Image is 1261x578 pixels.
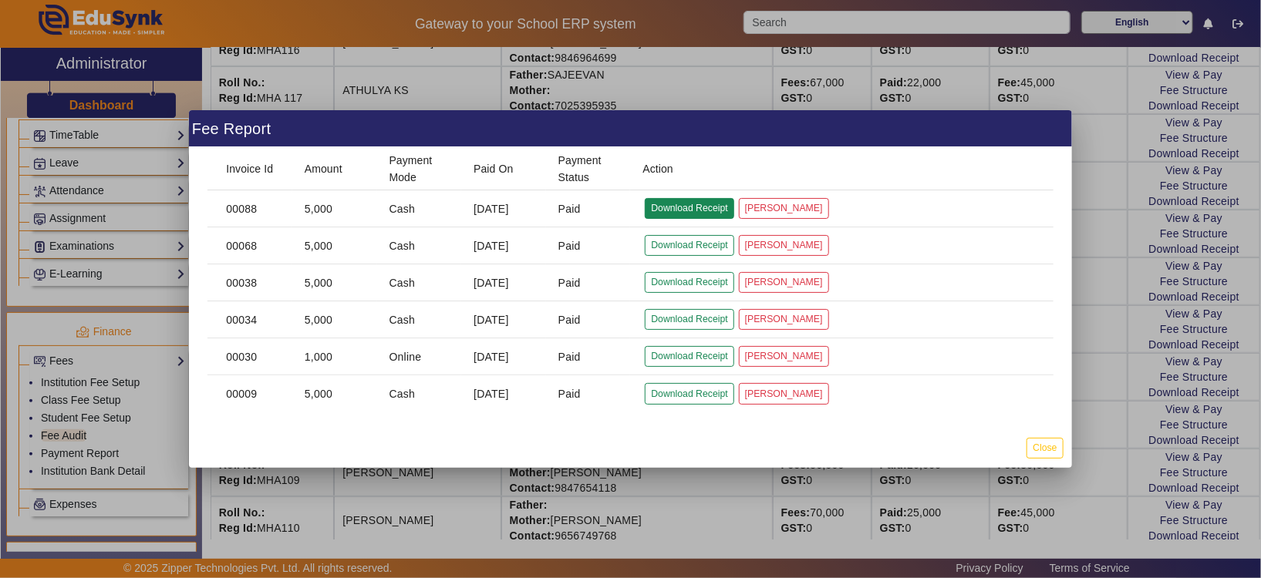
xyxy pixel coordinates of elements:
button: [PERSON_NAME] [739,198,829,219]
button: [PERSON_NAME] [739,346,829,367]
mat-cell: [DATE] [461,190,546,227]
mat-cell: 00034 [207,301,292,338]
mat-cell: 5,000 [292,301,377,338]
mat-cell: 00038 [207,264,292,301]
span: Paid [558,275,581,291]
button: [PERSON_NAME] [739,383,829,404]
mat-cell: 00009 [207,375,292,412]
mat-cell: 00068 [207,227,292,264]
mat-cell: Online [377,338,462,375]
div: Fee Report [189,110,1072,146]
button: Download Receipt [645,383,733,404]
mat-header-cell: Payment Status [546,147,631,190]
button: [PERSON_NAME] [739,235,829,256]
mat-cell: [DATE] [461,338,546,375]
button: [PERSON_NAME] [739,272,829,293]
button: Download Receipt [645,346,733,367]
mat-header-cell: Payment Mode [377,147,462,190]
mat-cell: Cash [377,227,462,264]
mat-cell: [DATE] [461,264,546,301]
button: [PERSON_NAME] [739,309,829,330]
mat-cell: 00030 [207,338,292,375]
button: Download Receipt [645,309,733,330]
span: Paid [558,386,581,402]
mat-cell: 5,000 [292,264,377,301]
mat-header-cell: Invoice Id [207,147,292,190]
mat-header-cell: Paid On [461,147,546,190]
mat-cell: 00088 [207,190,292,227]
mat-cell: [DATE] [461,227,546,264]
mat-cell: 5,000 [292,227,377,264]
mat-cell: Cash [377,301,462,338]
mat-cell: Cash [377,264,462,301]
mat-cell: Cash [377,190,462,227]
mat-cell: 1,000 [292,338,377,375]
span: Paid [558,312,581,328]
mat-header-cell: Amount [292,147,377,190]
span: Paid [558,349,581,365]
mat-cell: [DATE] [461,375,546,412]
mat-cell: 5,000 [292,190,377,227]
mat-cell: 5,000 [292,375,377,412]
mat-cell: Cash [377,375,462,412]
mat-cell: [DATE] [461,301,546,338]
mat-header-cell: Action [630,147,1053,190]
span: Paid [558,238,581,254]
button: Download Receipt [645,198,733,219]
button: Download Receipt [645,272,733,293]
button: Download Receipt [645,235,733,256]
button: Close [1027,438,1063,459]
span: Paid [558,201,581,217]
